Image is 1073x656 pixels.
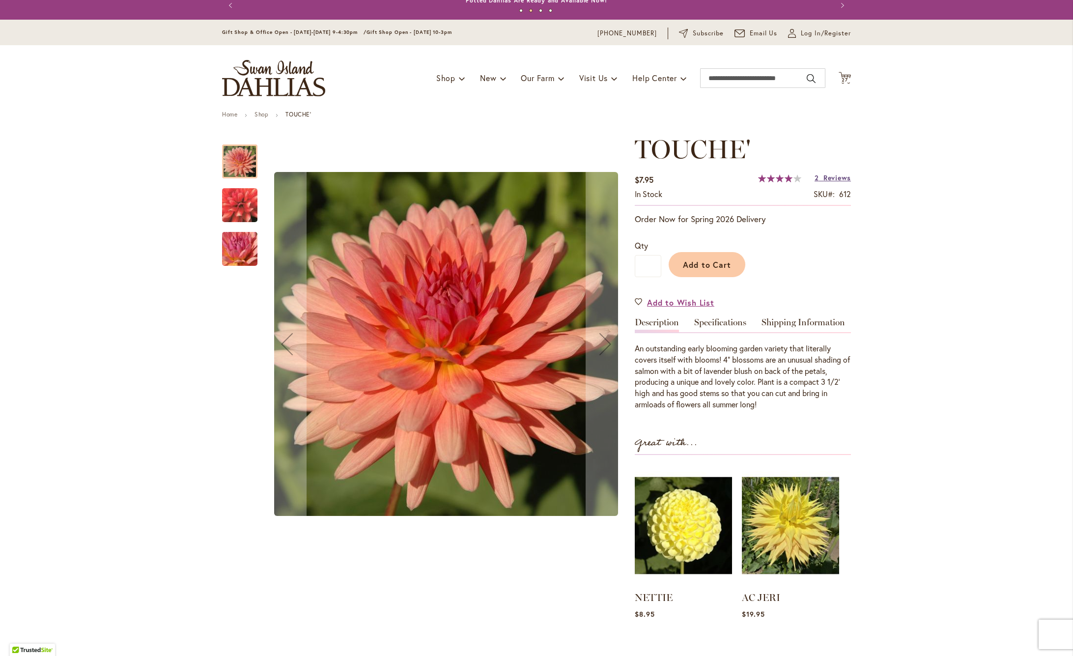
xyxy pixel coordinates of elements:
span: In stock [635,189,662,199]
a: [PHONE_NUMBER] [597,29,657,38]
span: Gift Shop Open - [DATE] 10-3pm [367,29,452,35]
a: 2 Reviews [815,173,851,182]
p: Order Now for Spring 2026 Delivery [635,213,851,225]
button: 2 of 4 [529,9,533,12]
span: $7.95 [635,174,653,185]
span: 27 [842,77,848,83]
button: 3 of 4 [539,9,542,12]
img: NETTIE [635,465,732,587]
a: Home [222,111,237,118]
img: TOUCHE' [274,172,618,516]
div: 80% [758,174,801,182]
span: Add to Cart [683,259,732,270]
div: TOUCHE' [222,178,267,222]
a: store logo [222,60,325,96]
span: $8.95 [635,609,655,619]
span: Email Us [750,29,778,38]
div: 612 [839,189,851,200]
span: Visit Us [579,73,608,83]
button: Next [586,135,625,554]
div: TOUCHE'TOUCHE'TOUCHE' [267,135,625,554]
span: Log In/Register [801,29,851,38]
img: AC JERI [742,465,839,587]
span: Shop [436,73,455,83]
div: Product Images [267,135,670,554]
div: Availability [635,189,662,200]
div: TOUCHE' [222,135,267,178]
img: TOUCHE' [204,223,275,276]
button: 1 of 4 [519,9,523,12]
span: Qty [635,240,648,251]
a: Description [635,318,679,332]
div: TOUCHE' [222,222,257,266]
strong: SKU [814,189,835,199]
span: Reviews [823,173,851,182]
a: Add to Wish List [635,297,714,308]
a: AC JERI [742,592,780,603]
span: New [480,73,496,83]
div: TOUCHE' [267,135,625,554]
a: Shop [254,111,268,118]
div: An outstanding early blooming garden variety that literally covers itself with blooms! 4" blossom... [635,343,851,410]
span: Subscribe [693,29,724,38]
span: Our Farm [521,73,554,83]
button: 27 [839,72,851,85]
a: Specifications [694,318,746,332]
span: 2 [815,173,819,182]
span: Add to Wish List [647,297,714,308]
a: Subscribe [679,29,724,38]
strong: TOUCHE' [285,111,311,118]
button: 4 of 4 [549,9,552,12]
a: Log In/Register [788,29,851,38]
span: $19.95 [742,609,765,619]
img: TOUCHE' [204,172,275,238]
span: Gift Shop & Office Open - [DATE]-[DATE] 9-4:30pm / [222,29,367,35]
strong: Great with... [635,435,698,451]
button: Add to Cart [669,252,745,277]
button: Previous [267,135,307,554]
a: Shipping Information [762,318,845,332]
span: Help Center [632,73,677,83]
div: Detailed Product Info [635,318,851,410]
span: TOUCHE' [635,134,751,165]
a: NETTIE [635,592,673,603]
iframe: Launch Accessibility Center [7,621,35,649]
a: Email Us [734,29,778,38]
